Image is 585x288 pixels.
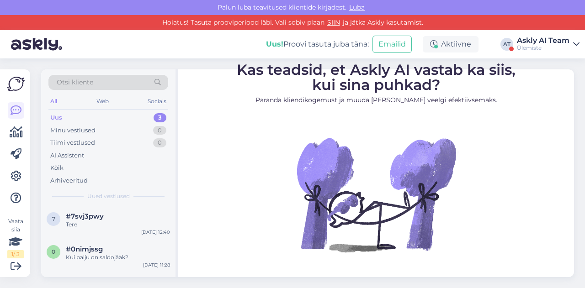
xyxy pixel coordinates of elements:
[153,126,166,135] div: 0
[52,248,55,255] span: 0
[52,215,55,222] span: 7
[154,113,166,122] div: 3
[66,245,103,253] span: #0nimjssg
[517,44,569,52] div: Ülemiste
[146,95,168,107] div: Socials
[7,217,24,258] div: Vaata siia
[141,229,170,236] div: [DATE] 12:40
[50,163,64,173] div: Kõik
[372,36,412,53] button: Emailid
[87,192,130,200] span: Uued vestlused
[500,38,513,51] div: AT
[143,262,170,268] div: [DATE] 11:28
[324,18,343,26] a: SIIN
[50,138,95,147] div: Tiimi vestlused
[517,37,580,52] a: Askly AI TeamÜlemiste
[266,40,283,48] b: Uus!
[66,212,104,220] span: #7svj3pwy
[7,77,25,91] img: Askly Logo
[50,113,62,122] div: Uus
[66,253,170,262] div: Kui palju on saldojääk?
[7,250,24,258] div: 1 / 3
[346,3,367,11] span: Luba
[423,36,479,52] div: Aktiivne
[153,138,166,147] div: 0
[50,176,88,185] div: Arhiveeritud
[237,95,516,105] p: Paranda kliendikogemust ja muuda [PERSON_NAME] veelgi efektiivsemaks.
[237,61,516,94] span: Kas teadsid, et Askly AI vastab ka siis, kui sina puhkad?
[95,95,111,107] div: Web
[294,112,458,277] img: No Chat active
[266,39,369,50] div: Proovi tasuta juba täna:
[66,220,170,229] div: Tere
[57,78,93,87] span: Otsi kliente
[50,126,96,135] div: Minu vestlused
[517,37,569,44] div: Askly AI Team
[48,95,59,107] div: All
[50,151,84,160] div: AI Assistent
